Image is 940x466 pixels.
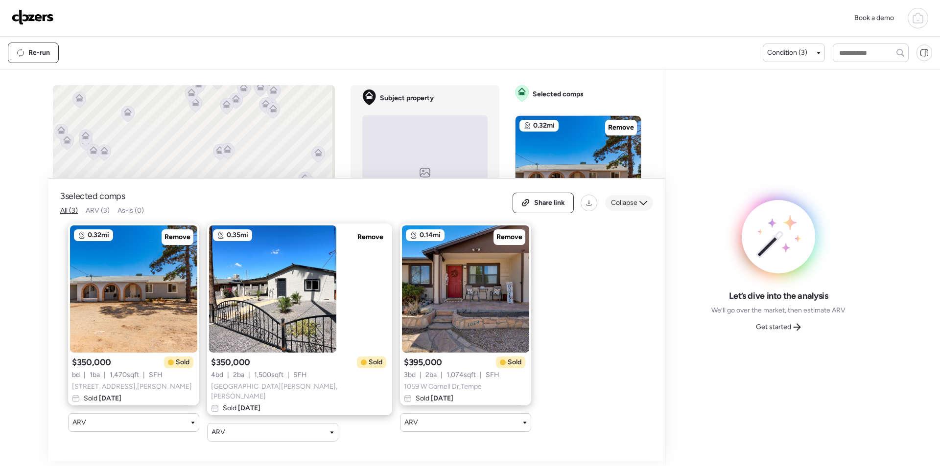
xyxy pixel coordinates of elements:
[496,232,522,242] span: Remove
[767,48,807,58] span: Condition (3)
[446,370,476,380] span: 1,074 sqft
[211,370,223,380] span: 4 bd
[97,394,121,402] span: [DATE]
[236,404,260,412] span: [DATE]
[534,198,565,208] span: Share link
[533,121,555,131] span: 0.32mi
[425,370,437,380] span: 2 ba
[254,370,283,380] span: 1,500 sqft
[508,357,521,367] span: Sold
[480,370,482,380] span: |
[60,206,78,215] span: All (3)
[164,232,190,242] span: Remove
[211,382,388,401] span: [GEOGRAPHIC_DATA][PERSON_NAME] , [PERSON_NAME]
[486,370,499,380] span: SFH
[369,357,382,367] span: Sold
[414,178,436,185] span: No image
[287,370,289,380] span: |
[429,394,453,402] span: [DATE]
[380,93,434,103] span: Subject property
[86,206,110,215] span: ARV (3)
[420,230,441,240] span: 0.14mi
[227,370,229,380] span: |
[90,370,100,380] span: 1 ba
[72,356,111,368] span: $350,000
[420,370,422,380] span: |
[404,418,418,427] span: ARV
[533,89,584,99] span: Selected comps
[60,190,125,202] span: 3 selected comps
[854,14,894,22] span: Book a demo
[88,230,109,240] span: 0.32mi
[84,394,121,403] span: Sold
[176,357,189,367] span: Sold
[211,356,250,368] span: $350,000
[104,370,106,380] span: |
[293,370,307,380] span: SFH
[211,427,225,437] span: ARV
[84,370,86,380] span: |
[404,356,442,368] span: $395,000
[12,9,54,25] img: Logo
[149,370,163,380] span: SFH
[72,418,86,427] span: ARV
[227,230,248,240] span: 0.35mi
[756,322,791,332] span: Get started
[223,403,260,413] span: Sold
[72,382,192,392] span: [STREET_ADDRESS] , [PERSON_NAME]
[117,206,144,215] span: As-is (0)
[416,394,453,403] span: Sold
[611,198,637,208] span: Collapse
[608,123,634,133] span: Remove
[143,370,145,380] span: |
[729,290,828,302] span: Let’s dive into the analysis
[441,370,443,380] span: |
[110,370,139,380] span: 1,470 sqft
[28,48,50,58] span: Re-run
[404,382,482,392] span: 1059 W Cornell Dr , Tempe
[404,370,416,380] span: 3 bd
[357,232,383,242] span: Remove
[72,370,80,380] span: bd
[233,370,244,380] span: 2 ba
[248,370,250,380] span: |
[711,306,846,315] span: We’ll go over the market, then estimate ARV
